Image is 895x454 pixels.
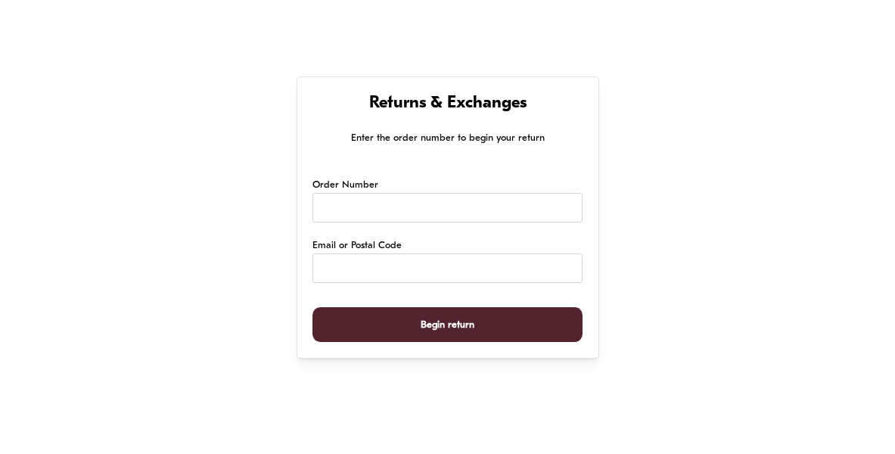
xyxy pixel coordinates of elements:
[312,130,582,146] p: Enter the order number to begin your return
[312,238,402,253] label: Email or Postal Code
[421,308,474,342] span: Begin return
[312,93,582,115] h1: Returns & Exchanges
[312,307,582,343] button: Begin return
[312,178,378,193] label: Order Number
